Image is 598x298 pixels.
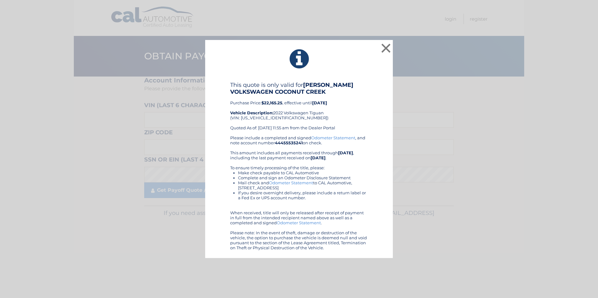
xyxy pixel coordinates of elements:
b: $22,165.25 [261,100,282,105]
li: Complete and sign an Odometer Disclosure Statement [238,175,368,180]
strong: Vehicle Description: [230,110,273,115]
a: Odometer Statement [269,180,313,185]
li: If you desire overnight delivery, please include a return label or a Fed Ex or UPS account number. [238,190,368,200]
h4: This quote is only valid for [230,82,368,95]
li: Mail check and to CAL Automotive, [STREET_ADDRESS] [238,180,368,190]
a: Odometer Statement [311,135,355,140]
b: [PERSON_NAME] VOLKSWAGEN COCONUT CREEK [230,82,353,95]
li: Make check payable to CAL Automotive [238,170,368,175]
div: Purchase Price: , effective until 2022 Volkswagen Tiguan (VIN: [US_VEHICLE_IDENTIFICATION_NUMBER]... [230,82,368,135]
button: × [380,42,392,54]
b: [DATE] [338,150,353,155]
b: 44455535241 [275,140,303,145]
b: [DATE] [312,100,327,105]
div: Please include a completed and signed , and note account number on check. This amount includes al... [230,135,368,250]
a: Odometer Statement [277,220,321,225]
b: [DATE] [311,155,326,160]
